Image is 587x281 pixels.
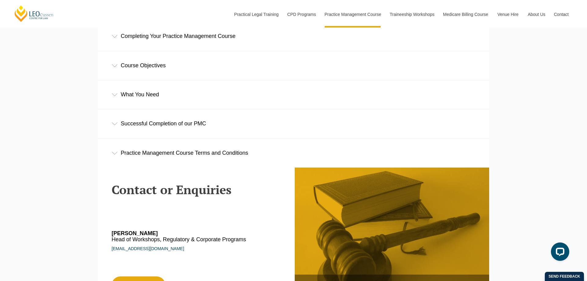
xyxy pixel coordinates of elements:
a: CPD Programs [282,1,320,28]
a: Contact [549,1,573,28]
iframe: LiveChat chat widget [546,240,572,266]
a: Practice Management Course [320,1,385,28]
a: [EMAIL_ADDRESS][DOMAIN_NAME] [112,246,184,251]
h6: Head of Workshops, Regulatory & Corporate Programs [112,231,271,243]
a: About Us [523,1,549,28]
h2: Contact or Enquiries [112,183,289,196]
a: Venue Hire [493,1,523,28]
div: Practice Management Course Terms and Conditions [98,139,489,167]
div: Successful Completion of our PMC [98,109,489,138]
div: What You Need [98,80,489,109]
a: Practical Legal Training [230,1,283,28]
strong: [PERSON_NAME] [112,230,158,236]
a: Traineeship Workshops [385,1,438,28]
a: [PERSON_NAME] Centre for Law [14,5,54,22]
a: Medicare Billing Course [438,1,493,28]
div: Completing Your Practice Management Course [98,22,489,50]
div: Course Objectives [98,51,489,80]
